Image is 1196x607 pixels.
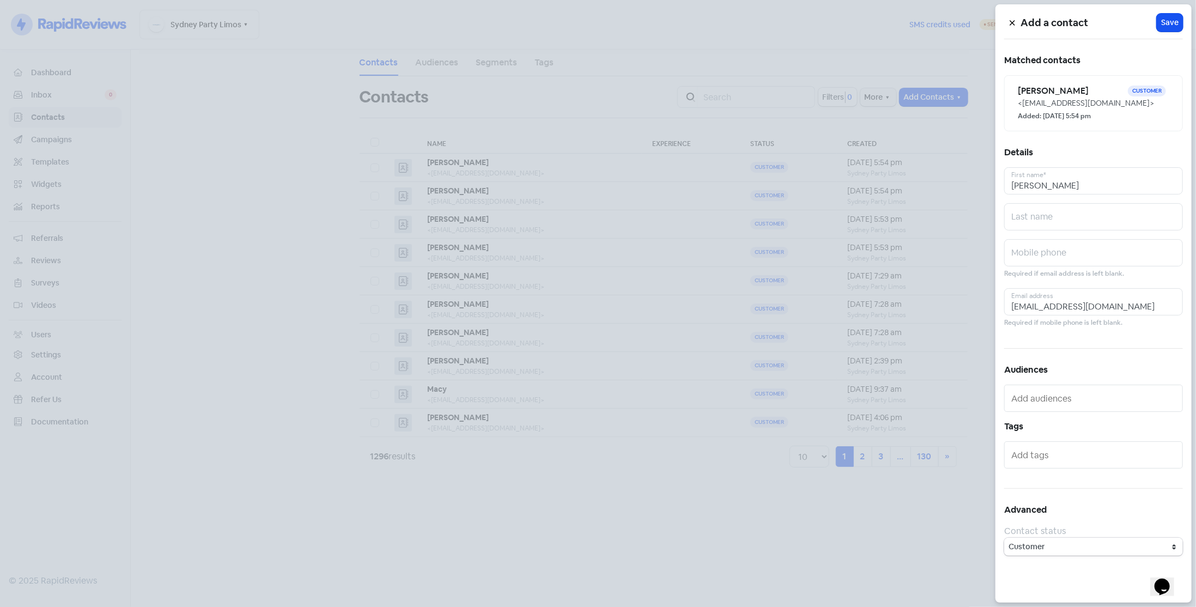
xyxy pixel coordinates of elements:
input: Add tags [1011,446,1178,464]
input: Email address [1004,288,1183,315]
h6: [PERSON_NAME] [1018,85,1128,97]
h5: Matched contacts [1004,52,1183,69]
h5: Audiences [1004,362,1183,378]
h5: Tags [1004,418,1183,435]
input: Add audiences [1011,390,1178,407]
button: Save [1157,14,1183,32]
small: Added: [DATE] 5:54 pm [1018,111,1091,122]
input: Last name [1004,203,1183,230]
small: Required if email address is left blank. [1004,269,1124,279]
h5: Advanced [1004,502,1183,518]
input: First name [1004,167,1183,195]
a: [PERSON_NAME]Customer<[EMAIL_ADDRESS][DOMAIN_NAME]>Added: [DATE] 5:54 pm [1004,75,1183,131]
div: Contact status [1004,525,1183,538]
iframe: chat widget [1150,563,1185,596]
h5: Add a contact [1021,15,1157,31]
span: Customer [1128,86,1166,96]
div: <[EMAIL_ADDRESS][DOMAIN_NAME]> [1018,98,1169,109]
small: Required if mobile phone is left blank. [1004,318,1122,328]
span: Save [1161,17,1179,28]
h5: Details [1004,144,1183,161]
input: Mobile phone [1004,239,1183,266]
